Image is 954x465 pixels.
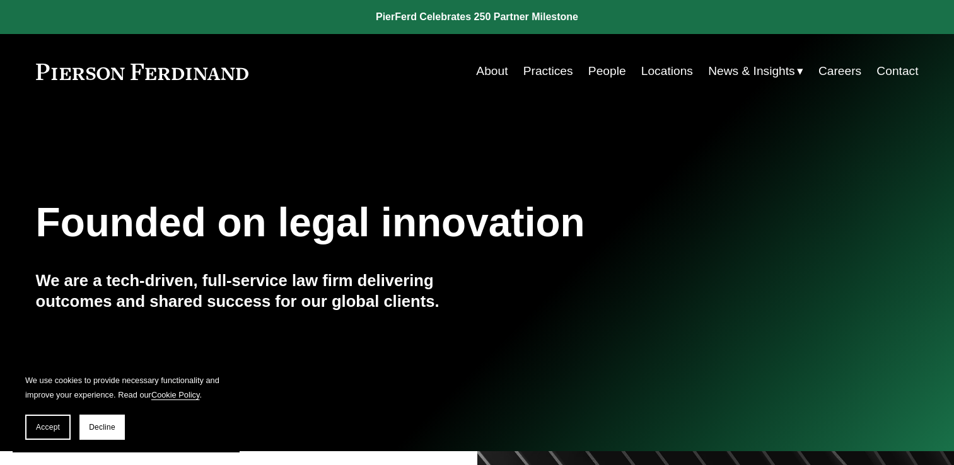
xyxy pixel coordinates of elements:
[13,360,240,452] section: Cookie banner
[708,60,795,83] span: News & Insights
[25,373,227,402] p: We use cookies to provide necessary functionality and improve your experience. Read our .
[36,200,772,246] h1: Founded on legal innovation
[876,59,918,83] a: Contact
[79,415,125,440] button: Decline
[151,390,200,399] a: Cookie Policy
[25,415,71,440] button: Accept
[36,270,477,311] h4: We are a tech-driven, full-service law firm delivering outcomes and shared success for our global...
[588,59,626,83] a: People
[36,423,60,432] span: Accept
[476,59,508,83] a: About
[641,59,693,83] a: Locations
[708,59,803,83] a: folder dropdown
[523,59,573,83] a: Practices
[89,423,115,432] span: Decline
[818,59,861,83] a: Careers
